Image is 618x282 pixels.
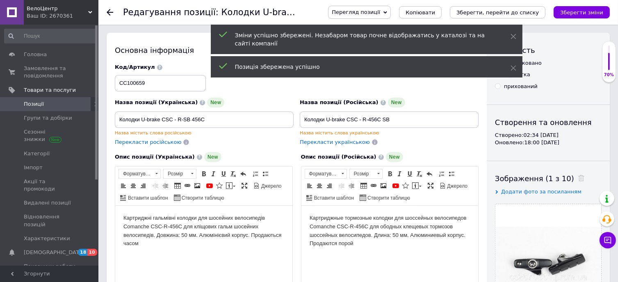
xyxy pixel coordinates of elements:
[332,9,380,15] span: Перегляд позиції
[225,181,237,190] a: Вставити повідомлення
[107,9,113,16] div: Повернутися назад
[438,181,469,190] a: Джерело
[337,181,346,190] a: Зменшити відступ
[24,178,76,193] span: Акції та промокоди
[207,98,224,107] span: New
[123,7,371,17] h1: Редагування позиції: Колодки U-brake CSC - R-SB 456C
[300,139,370,145] span: Перекласти українською
[24,199,71,207] span: Видалені позиції
[560,9,603,16] i: Зберегти зміни
[252,181,283,190] a: Джерело
[386,152,403,162] span: New
[127,195,168,202] span: Вставити шаблон
[495,45,602,55] div: Видимість
[173,181,182,190] a: Таблиця
[305,169,339,178] span: Форматування
[399,6,442,18] button: Копіювати
[369,181,378,190] a: Вставити/Редагувати посилання (Ctrl+L)
[600,232,616,248] button: Чат з покупцем
[305,193,356,202] a: Вставити шаблон
[235,31,490,48] div: Зміни успішно збережені. Незабаром товар почне відображатись у каталозі та на сайті компанії
[78,249,87,256] span: 18
[115,130,294,136] div: Назва містить слова російською
[119,169,153,178] span: Форматування
[495,117,602,127] div: Створення та оновлення
[115,99,198,105] span: Назва позиції (Українська)
[24,51,47,58] span: Головна
[495,132,602,139] div: Створено: 02:34 [DATE]
[300,130,479,136] div: Назва містить слова українською
[325,181,334,190] a: По правому краю
[301,154,376,160] span: Опис позиції (Російська)
[401,181,410,190] a: Вставити іконку
[24,249,84,256] span: [DEMOGRAPHIC_DATA]
[24,164,43,171] span: Імпорт
[359,181,368,190] a: Таблиця
[115,45,479,55] div: Основна інформація
[446,183,468,190] span: Джерело
[349,169,383,179] a: Розмір
[388,98,405,107] span: New
[450,6,545,18] button: Зберегти, перейти до списку
[119,169,161,179] a: Форматування
[183,181,192,190] a: Вставити/Редагувати посилання (Ctrl+L)
[313,195,354,202] span: Вставити шаблон
[391,181,400,190] a: Додати відео з YouTube
[456,9,539,16] i: Зберегти, перейти до списку
[358,193,411,202] a: Створити таблицю
[495,173,602,184] div: Зображення (1 з 10)
[24,263,76,277] span: Показники роботи компанії
[251,169,260,178] a: Вставити/видалити нумерований список
[379,181,388,190] a: Зображення
[300,99,379,105] span: Назва позиції (Російська)
[425,169,434,178] a: Повернути (Ctrl+Z)
[161,181,170,190] a: Збільшити відступ
[115,64,155,70] span: Код/Артикул
[4,29,97,43] input: Пошук
[119,193,169,202] a: Вставити шаблон
[163,169,196,179] a: Розмір
[205,181,214,190] a: Додати відео з YouTube
[504,83,538,90] div: прихований
[240,181,249,190] a: Максимізувати
[504,59,542,67] div: опубліковано
[437,169,446,178] a: Вставити/видалити нумерований список
[395,169,404,178] a: Курсив (Ctrl+I)
[501,189,582,195] span: Додати фото за посиланням
[305,169,347,179] a: Форматування
[406,9,435,16] span: Копіювати
[305,181,314,190] a: По лівому краю
[193,181,202,190] a: Зображення
[315,181,324,190] a: По центру
[24,235,70,242] span: Характеристики
[385,169,395,178] a: Жирний (Ctrl+B)
[24,150,50,157] span: Категорії
[115,139,181,145] span: Перекласти російською
[219,169,228,178] a: Підкреслений (Ctrl+U)
[24,100,44,108] span: Позиції
[602,41,616,82] div: 70% Якість заповнення
[27,12,98,20] div: Ваш ID: 2670361
[173,193,226,202] a: Створити таблицю
[239,169,248,178] a: Повернути (Ctrl+Z)
[235,63,490,71] div: Позиція збережена успішно
[261,169,270,178] a: Вставити/видалити маркований список
[24,213,76,228] span: Відновлення позицій
[24,86,76,94] span: Товари та послуги
[199,169,208,178] a: Жирний (Ctrl+B)
[24,65,76,80] span: Замовлення та повідомлення
[411,181,423,190] a: Вставити повідомлення
[426,181,435,190] a: Максимізувати
[129,181,138,190] a: По центру
[366,195,410,202] span: Створити таблицю
[209,169,218,178] a: Курсив (Ctrl+I)
[27,5,88,12] span: ВелоЦентр
[602,72,616,78] div: 70%
[151,181,160,190] a: Зменшити відступ
[215,181,224,190] a: Вставити іконку
[139,181,148,190] a: По правому краю
[554,6,610,18] button: Зберегти зміни
[495,139,602,146] div: Оновлено: 18:00 [DATE]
